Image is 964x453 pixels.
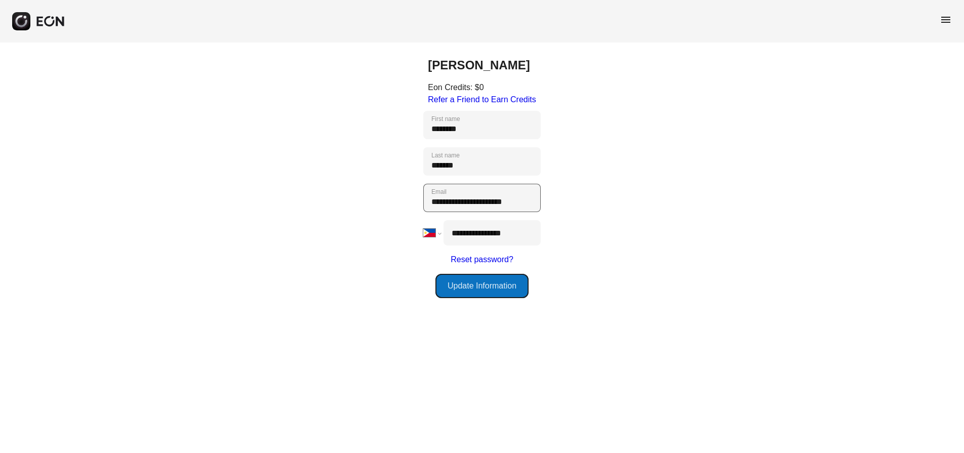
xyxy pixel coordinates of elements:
[431,115,460,123] label: First name
[451,254,513,266] a: Reset password?
[431,188,447,196] label: Email
[435,274,529,298] button: Update Information
[428,95,536,104] a: Refer a Friend to Earn Credits
[431,151,460,159] label: Last name
[940,14,952,26] span: menu
[428,57,536,73] h2: [PERSON_NAME]
[428,81,536,94] div: Eon Credits: $0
